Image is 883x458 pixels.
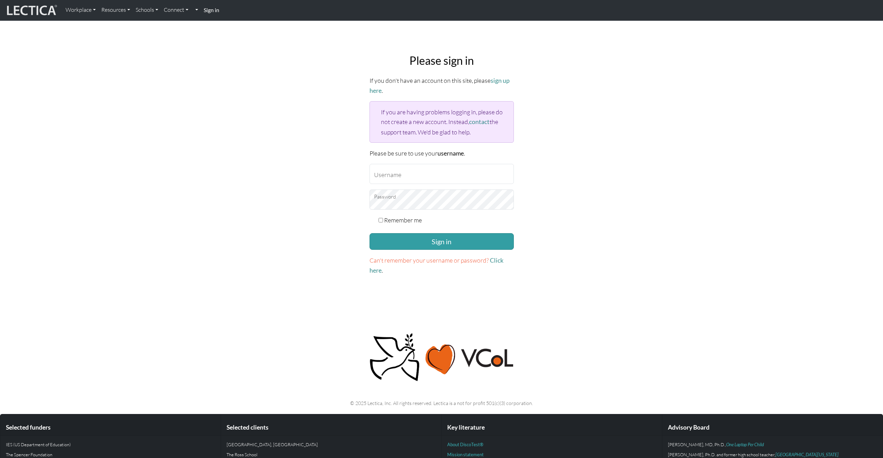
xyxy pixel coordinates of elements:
[447,452,484,457] a: Mission statement
[6,451,215,458] p: The Spencer Foundation
[99,3,133,17] a: Resources
[370,54,514,67] h2: Please sign in
[370,255,514,275] p: .
[447,442,483,447] a: About DiscoTest®
[63,3,99,17] a: Workplace
[775,452,839,457] a: [GEOGRAPHIC_DATA][US_STATE]
[384,215,422,225] label: Remember me
[5,4,57,17] img: lecticalive
[227,441,436,448] p: [GEOGRAPHIC_DATA], [GEOGRAPHIC_DATA]
[469,118,490,125] a: contact
[0,420,221,435] div: Selected funders
[370,256,489,264] span: Can't remember your username or password?
[442,420,662,435] div: Key literature
[370,148,514,158] p: Please be sure to use your .
[370,164,514,184] input: Username
[161,3,191,17] a: Connect
[367,332,516,382] img: Peace, love, VCoL
[221,420,441,435] div: Selected clients
[662,420,883,435] div: Advisory Board
[668,441,877,448] p: [PERSON_NAME], MD, Ph.D.,
[227,451,436,458] p: The Ross School
[370,101,514,142] div: If you are having problems logging in, please do not create a new account. Instead, the support t...
[438,150,464,157] strong: username
[201,3,222,18] a: Sign in
[668,451,877,458] p: [PERSON_NAME], Ph.D. and former high school teacher,
[6,441,215,448] p: IES (US Department of Education)
[204,7,219,13] strong: Sign in
[370,233,514,250] button: Sign in
[133,3,161,17] a: Schools
[217,399,667,407] p: © 2025 Lectica, Inc. All rights reserved. Lectica is a not for profit 501(c)(3) corporation.
[726,442,764,447] a: One Laptop Per Child
[370,76,514,96] p: If you don't have an account on this site, please .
